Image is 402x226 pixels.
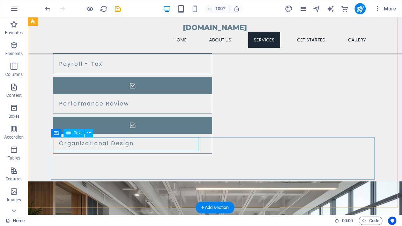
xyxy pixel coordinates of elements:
[285,5,293,13] i: Design (Ctrl+Alt+Y)
[6,176,22,182] p: Features
[5,72,23,77] p: Columns
[205,5,230,13] button: 100%
[335,217,353,225] h6: Session time
[313,5,321,13] i: Navigator
[371,3,399,14] button: More
[4,134,24,140] p: Accordion
[341,5,349,13] i: Commerce
[215,5,226,13] h6: 100%
[388,217,396,225] button: Usercentrics
[341,5,349,13] button: commerce
[196,202,234,213] div: + Add section
[8,114,20,119] p: Boxes
[6,93,22,98] p: Content
[356,5,364,13] i: Publish
[313,5,321,13] button: navigator
[362,217,379,225] span: Code
[100,5,108,13] i: Reload page
[44,5,52,13] button: undo
[374,5,396,12] span: More
[233,6,240,12] i: On resize automatically adjust zoom level to fit chosen device.
[359,217,382,225] button: Code
[7,197,21,203] p: Images
[74,131,82,135] span: Text
[8,155,20,161] p: Tables
[113,5,122,13] button: save
[355,3,366,14] button: publish
[99,5,108,13] button: reload
[85,5,94,13] button: Click here to leave preview mode and continue editing
[347,218,348,223] span: :
[299,5,307,13] i: Pages (Ctrl+Alt+S)
[327,5,335,13] i: AI Writer
[114,5,122,13] i: Save (Ctrl+S)
[6,217,25,225] a: Click to cancel selection. Double-click to open Pages
[327,5,335,13] button: text_generator
[285,5,293,13] button: design
[5,51,23,56] p: Elements
[5,30,23,36] p: Favorites
[342,217,353,225] span: 00 00
[44,5,52,13] i: Undo: Change text (Ctrl+Z)
[299,5,307,13] button: pages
